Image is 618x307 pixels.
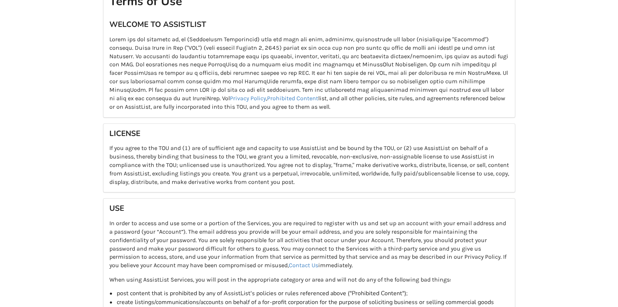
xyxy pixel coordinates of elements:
[109,276,509,284] p: When using AssistList Services, you will post in the appropriate category or area and will not do...
[117,298,509,307] div: create listings/communications/accounts on behalf of a for-profit corporation for the purpose of ...
[109,20,509,29] h3: WELCOME TO ASSISTLIST
[109,129,509,138] h3: LICENSE
[117,290,509,298] div: post content that is prohibited by any of AssistList's policies or rules referenced above ("Prohi...
[267,95,318,102] a: Prohibited Content
[230,95,266,102] a: Privacy Policy
[109,35,509,111] p: Lorem ips dol sitametc ad, el (SeddoeIusm Temporincid) utla etd magn ali enim, adminimv, quisnost...
[109,203,509,213] h3: USE
[109,144,509,186] p: If you agree to the TOU and (1) are of sufficient age and capacity to use AssistList and be bound...
[109,219,509,270] p: In order to access and use some or a portion of the Services, you are required to register with u...
[289,262,318,269] a: Contact Us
